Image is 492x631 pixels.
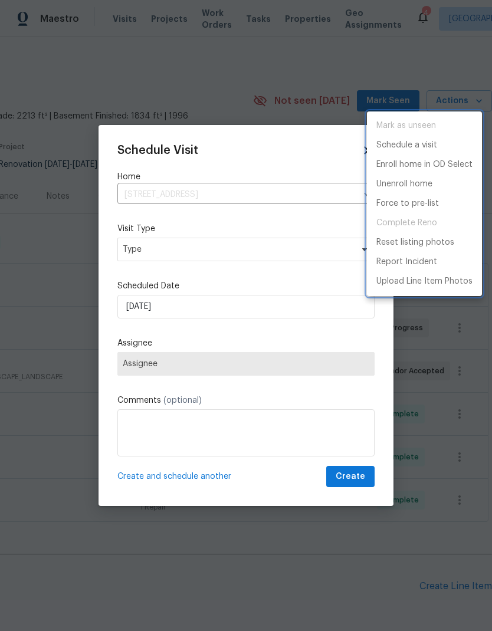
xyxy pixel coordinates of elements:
p: Force to pre-list [376,198,439,210]
p: Unenroll home [376,178,432,190]
p: Enroll home in OD Select [376,159,473,171]
p: Upload Line Item Photos [376,275,473,288]
p: Report Incident [376,256,437,268]
p: Reset listing photos [376,236,454,249]
p: Schedule a visit [376,139,437,152]
span: Project is already completed [367,213,482,233]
